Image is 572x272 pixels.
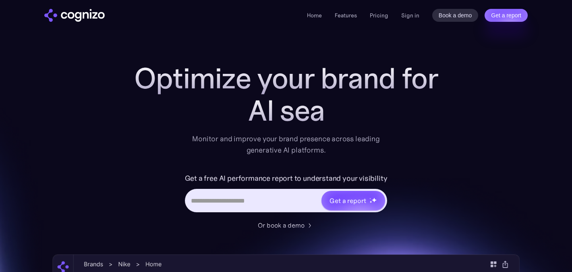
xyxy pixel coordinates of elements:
[432,9,479,22] a: Book a demo
[369,198,371,199] img: star
[401,10,419,20] a: Sign in
[125,94,447,127] div: AI sea
[330,196,366,205] div: Get a report
[485,9,528,22] a: Get a report
[185,172,388,216] form: Hero URL Input Form
[258,220,305,230] div: Or book a demo
[371,197,377,203] img: star
[44,9,105,22] a: home
[258,220,314,230] a: Or book a demo
[321,190,386,211] a: Get a reportstarstarstar
[125,62,447,94] h1: Optimize your brand for
[370,12,388,19] a: Pricing
[44,9,105,22] img: cognizo logo
[185,172,388,185] label: Get a free AI performance report to understand your visibility
[307,12,322,19] a: Home
[369,201,372,203] img: star
[335,12,357,19] a: Features
[187,133,385,156] div: Monitor and improve your brand presence across leading generative AI platforms.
